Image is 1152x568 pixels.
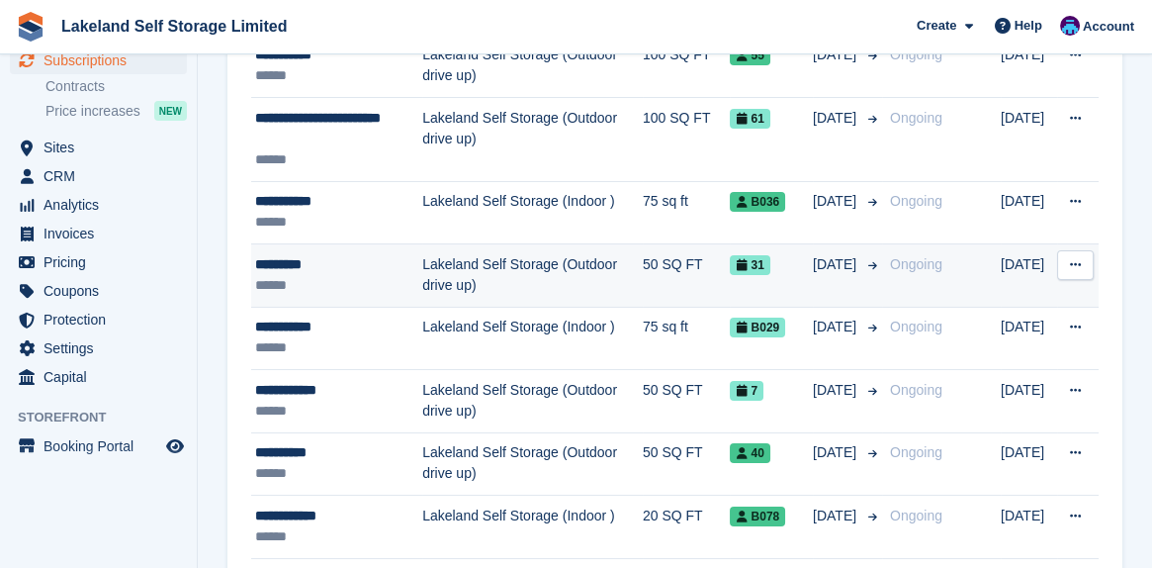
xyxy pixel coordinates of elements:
[44,248,162,276] span: Pricing
[422,370,643,433] td: Lakeland Self Storage (Outdoor drive up)
[422,98,643,181] td: Lakeland Self Storage (Outdoor drive up)
[45,102,140,121] span: Price increases
[422,35,643,98] td: Lakeland Self Storage (Outdoor drive up)
[890,508,942,523] span: Ongoing
[643,307,731,369] td: 75 sq ft
[1001,370,1057,433] td: [DATE]
[643,98,731,181] td: 100 SQ FT
[1060,16,1080,36] img: David Dickson
[163,434,187,458] a: Preview store
[45,77,187,96] a: Contracts
[10,334,187,362] a: menu
[730,318,785,337] span: B029
[890,256,942,272] span: Ongoing
[16,12,45,42] img: stora-icon-8386f47178a22dfd0bd8f6a31ec36ba5ce8667c1dd55bd0f319d3a0aa187defe.svg
[45,100,187,122] a: Price increases NEW
[643,35,731,98] td: 100 SQ FT
[154,101,187,121] div: NEW
[44,306,162,333] span: Protection
[10,134,187,161] a: menu
[813,191,860,212] span: [DATE]
[44,134,162,161] span: Sites
[10,363,187,391] a: menu
[730,443,769,463] span: 40
[44,277,162,305] span: Coupons
[1001,181,1057,243] td: [DATE]
[813,442,860,463] span: [DATE]
[422,244,643,308] td: Lakeland Self Storage (Outdoor drive up)
[1001,244,1057,308] td: [DATE]
[44,191,162,219] span: Analytics
[1001,496,1057,558] td: [DATE]
[1001,307,1057,369] td: [DATE]
[813,380,860,401] span: [DATE]
[10,191,187,219] a: menu
[44,432,162,460] span: Booking Portal
[10,47,187,74] a: menu
[1001,35,1057,98] td: [DATE]
[10,277,187,305] a: menu
[422,307,643,369] td: Lakeland Self Storage (Indoor )
[643,370,731,433] td: 50 SQ FT
[643,244,731,308] td: 50 SQ FT
[44,162,162,190] span: CRM
[813,108,860,129] span: [DATE]
[730,507,785,526] span: B078
[422,432,643,496] td: Lakeland Self Storage (Outdoor drive up)
[813,506,860,526] span: [DATE]
[1001,98,1057,181] td: [DATE]
[1001,432,1057,496] td: [DATE]
[422,181,643,243] td: Lakeland Self Storage (Indoor )
[1015,16,1042,36] span: Help
[422,496,643,558] td: Lakeland Self Storage (Indoor )
[730,109,769,129] span: 61
[643,432,731,496] td: 50 SQ FT
[643,181,731,243] td: 75 sq ft
[53,10,296,43] a: Lakeland Self Storage Limited
[44,334,162,362] span: Settings
[18,408,197,427] span: Storefront
[917,16,956,36] span: Create
[813,254,860,275] span: [DATE]
[890,110,942,126] span: Ongoing
[10,432,187,460] a: menu
[890,193,942,209] span: Ongoing
[10,162,187,190] a: menu
[44,47,162,74] span: Subscriptions
[10,220,187,247] a: menu
[890,47,942,62] span: Ongoing
[44,220,162,247] span: Invoices
[643,496,731,558] td: 20 SQ FT
[44,363,162,391] span: Capital
[730,46,769,65] span: 55
[890,382,942,398] span: Ongoing
[890,319,942,334] span: Ongoing
[1083,17,1134,37] span: Account
[730,255,769,275] span: 31
[730,192,785,212] span: B036
[10,248,187,276] a: menu
[730,381,763,401] span: 7
[813,45,860,65] span: [DATE]
[813,317,860,337] span: [DATE]
[890,444,942,460] span: Ongoing
[10,306,187,333] a: menu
